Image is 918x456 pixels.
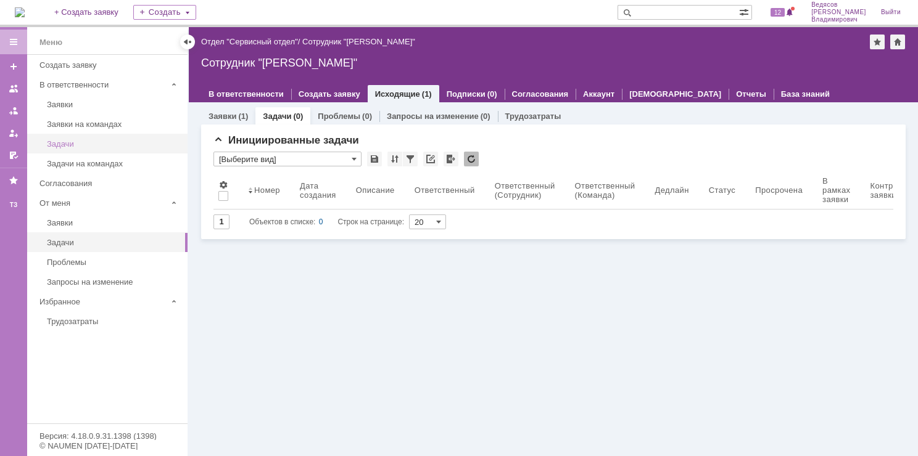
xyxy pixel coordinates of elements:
[201,37,298,46] a: Отдел "Сервисный отдел"
[42,154,185,173] a: Задачи на командах
[39,179,180,188] div: Согласования
[47,218,180,227] div: Заявки
[495,181,555,200] div: Ответственный (Сотрудник)
[39,35,62,50] div: Меню
[39,297,167,306] div: Избранное
[4,145,23,165] a: Мои согласования
[356,185,395,195] div: Описание
[629,89,721,99] a: [DEMOGRAPHIC_DATA]
[39,80,167,89] div: В ответственности
[39,442,175,450] div: © NAUMEN [DATE]-[DATE]
[755,185,803,195] div: Просрочена
[42,134,185,153] a: Задачи
[447,89,486,99] a: Подписки
[263,112,291,121] a: Задачи
[39,198,167,208] div: От меня
[47,139,180,149] div: Задачи
[39,432,175,440] div: Версия: 4.18.0.9.31.1398 (1398)
[709,185,735,195] div: Статус
[4,200,23,210] div: ТЗ
[736,89,766,99] a: Отчеты
[739,6,751,17] span: Расширенный поиск
[47,277,180,287] div: Запросы на изменение
[15,7,25,17] a: Перейти на домашнюю страницу
[293,112,303,121] div: (0)
[319,214,323,229] div: 0
[47,100,180,109] div: Заявки
[302,37,415,46] div: Сотрудник "[PERSON_NAME]"
[299,89,360,99] a: Создать заявку
[4,101,23,121] a: Заявки в моей ответственности
[4,123,23,143] a: Мои заявки
[771,8,785,17] span: 12
[575,181,635,200] div: Ответственный (Команда)
[201,57,906,69] div: Сотрудник "[PERSON_NAME]"
[704,171,750,210] th: Статус
[415,185,475,195] div: Ответственный
[811,9,866,16] span: [PERSON_NAME]
[387,152,402,166] div: Сортировка...
[133,5,196,20] div: Создать
[822,176,850,204] div: В рамках заявки
[367,152,382,166] div: Сохранить вид
[375,89,420,99] a: Исходящие
[39,60,180,70] div: Создать заявку
[4,195,23,215] a: ТЗ
[47,317,180,326] div: Трудозатраты
[47,258,180,267] div: Проблемы
[42,233,185,252] a: Задачи
[487,89,497,99] div: (0)
[209,89,284,99] a: В ответственности
[35,55,185,75] a: Создать заявку
[249,218,315,226] span: Объектов в списке:
[650,171,703,210] th: Дедлайн
[817,171,865,210] th: В рамках заявки
[583,89,614,99] a: Аккаунт
[423,152,438,166] div: Скопировать ссылку на список
[512,89,569,99] a: Согласования
[42,253,185,272] a: Проблемы
[464,152,479,166] div: Обновлять список
[47,238,180,247] div: Задачи
[42,115,185,134] a: Заявки на командах
[490,171,570,210] th: Ответственный (Сотрудник)
[481,112,490,121] div: (0)
[300,181,336,200] div: Дата создания
[238,112,248,121] div: (1)
[890,35,905,49] div: Сделать домашней страницей
[781,89,830,99] a: База знаний
[387,112,479,121] a: Запросы на изменение
[218,180,228,190] span: Настройки
[180,35,195,49] div: Скрыть меню
[410,171,490,210] th: Ответственный
[505,112,561,121] a: Трудозатраты
[47,120,180,129] div: Заявки на командах
[750,171,817,210] th: Просрочена
[213,134,359,146] span: Инициированные задачи
[870,35,885,49] div: Добавить в избранное
[655,185,688,195] div: Дедлайн
[870,181,914,200] div: Контрагент заявки
[811,1,866,9] span: Ведясов
[42,95,185,114] a: Заявки
[4,57,23,76] a: Создать заявку
[35,174,185,193] a: Согласования
[249,214,404,229] i: Строк на странице:
[243,171,295,210] th: Номер
[422,89,432,99] div: (1)
[42,213,185,232] a: Заявки
[42,312,185,331] a: Трудозатраты
[42,272,185,291] a: Запросы на изменение
[15,7,25,17] img: logo
[318,112,360,121] a: Проблемы
[811,16,866,23] span: Владимирович
[47,159,180,168] div: Задачи на командах
[209,112,236,121] a: Заявки
[403,152,418,166] div: Фильтрация...
[4,79,23,99] a: Заявки на командах
[570,171,650,210] th: Ответственный (Команда)
[295,171,351,210] th: Дата создания
[201,37,302,46] div: /
[444,152,458,166] div: Экспорт списка
[362,112,372,121] div: (0)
